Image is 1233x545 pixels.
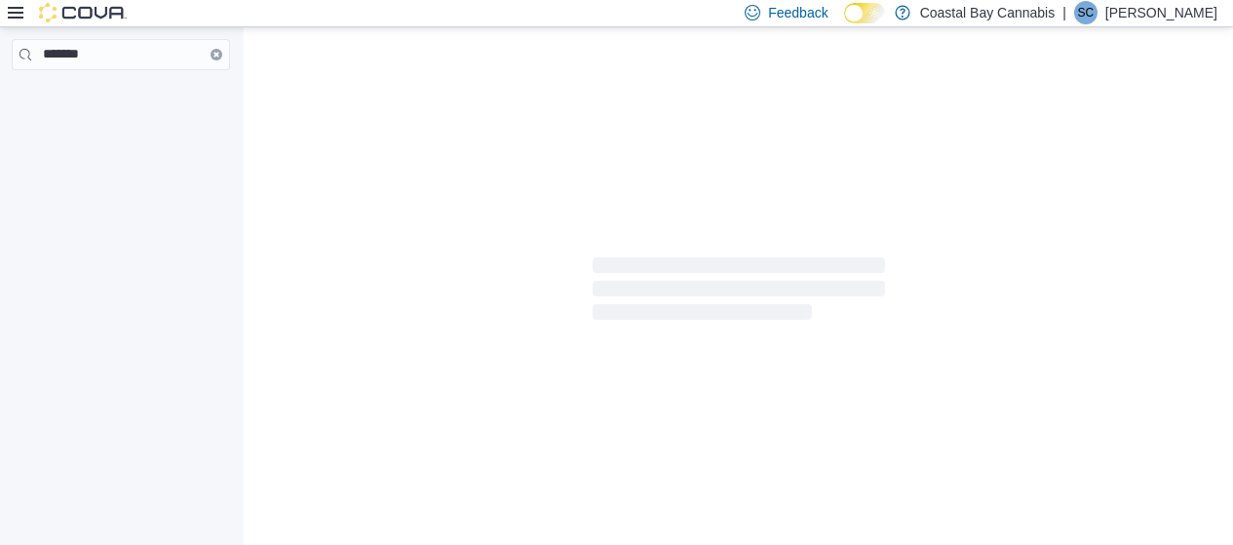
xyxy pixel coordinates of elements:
[844,3,885,23] input: Dark Mode
[920,1,1056,24] p: Coastal Bay Cannabis
[844,23,845,24] span: Dark Mode
[1062,1,1066,24] p: |
[1105,1,1217,24] p: [PERSON_NAME]
[593,261,885,324] span: Loading
[39,3,127,22] img: Cova
[211,49,222,60] button: Clear input
[12,74,230,121] nav: Complex example
[1078,1,1095,24] span: SC
[1074,1,1098,24] div: Sam Cornish
[768,3,828,22] span: Feedback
